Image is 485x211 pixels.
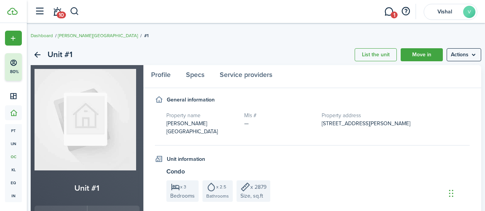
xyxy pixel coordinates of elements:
[167,155,205,163] h4: Unit information
[32,4,47,19] button: Open sidebar
[244,119,249,128] span: —
[250,183,266,191] span: x 2879
[447,174,485,211] iframe: Chat Widget
[5,189,22,202] a: in
[144,32,149,39] span: #1
[143,65,178,88] a: Profile
[5,163,22,176] a: kl
[399,5,412,18] button: Open resource center
[180,185,186,189] span: x 3
[35,182,140,194] h2: Unit #1
[10,69,19,75] p: 80%
[447,48,481,61] button: Open menu
[429,9,460,15] span: Vishal
[31,48,44,61] a: Back
[7,8,18,15] img: TenantCloud
[463,6,475,18] avatar-text: V
[212,65,280,88] a: Service providers
[70,5,79,18] button: Search
[449,182,454,205] div: Drag
[447,48,481,61] menu-btn: Actions
[58,32,138,39] a: [PERSON_NAME][GEOGRAPHIC_DATA]
[50,2,64,21] a: Notifications
[5,124,22,137] a: pt
[206,193,229,200] span: Bathrooms
[5,150,22,163] a: oc
[166,111,237,119] h5: Property name
[391,11,398,18] span: 1
[166,119,218,136] span: [PERSON_NAME][GEOGRAPHIC_DATA]
[322,111,470,119] h5: Property address
[57,11,66,18] span: 10
[322,119,410,128] span: [STREET_ADDRESS][PERSON_NAME]
[35,69,136,170] img: Unit avatar
[381,2,396,21] a: Messaging
[166,167,470,177] h3: Condo
[5,53,69,81] button: 80%
[178,65,212,88] a: Specs
[5,176,22,189] a: eq
[355,48,397,61] a: List the unit
[240,192,263,200] span: Size, sq.ft
[170,192,195,200] span: Bedrooms
[167,96,215,104] h4: General information
[244,111,314,119] h5: Mls #
[31,32,53,39] a: Dashboard
[48,48,72,61] h2: Unit #1
[216,185,226,189] span: x 2.5
[5,137,22,150] a: un
[401,48,443,61] a: Move in
[5,31,22,46] button: Open menu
